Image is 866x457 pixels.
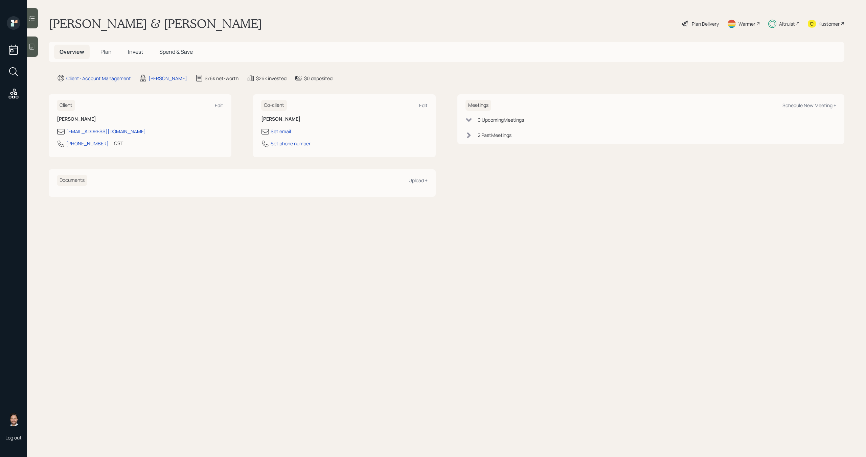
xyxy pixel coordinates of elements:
div: $26k invested [256,75,287,82]
div: Kustomer [819,20,840,27]
div: Altruist [779,20,795,27]
div: Edit [419,102,428,109]
h6: [PERSON_NAME] [261,116,428,122]
h1: [PERSON_NAME] & [PERSON_NAME] [49,16,262,31]
div: Client · Account Management [66,75,131,82]
h6: Co-client [261,100,287,111]
div: [PERSON_NAME] [149,75,187,82]
div: Plan Delivery [692,20,719,27]
h6: Client [57,100,75,111]
span: Spend & Save [159,48,193,55]
img: michael-russo-headshot.png [7,413,20,426]
div: Set phone number [271,140,311,147]
div: $0 deposited [304,75,333,82]
div: CST [114,140,123,147]
div: Edit [215,102,223,109]
div: [EMAIL_ADDRESS][DOMAIN_NAME] [66,128,146,135]
div: Schedule New Meeting + [782,102,836,109]
div: 2 Past Meeting s [478,131,511,139]
div: [PHONE_NUMBER] [66,140,109,147]
div: 0 Upcoming Meeting s [478,116,524,123]
span: Overview [60,48,84,55]
span: Plan [100,48,112,55]
div: Log out [5,434,22,441]
span: Invest [128,48,143,55]
h6: [PERSON_NAME] [57,116,223,122]
div: Warmer [738,20,755,27]
h6: Documents [57,175,87,186]
div: $76k net-worth [205,75,238,82]
h6: Meetings [465,100,491,111]
div: Set email [271,128,291,135]
div: Upload + [409,177,428,184]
